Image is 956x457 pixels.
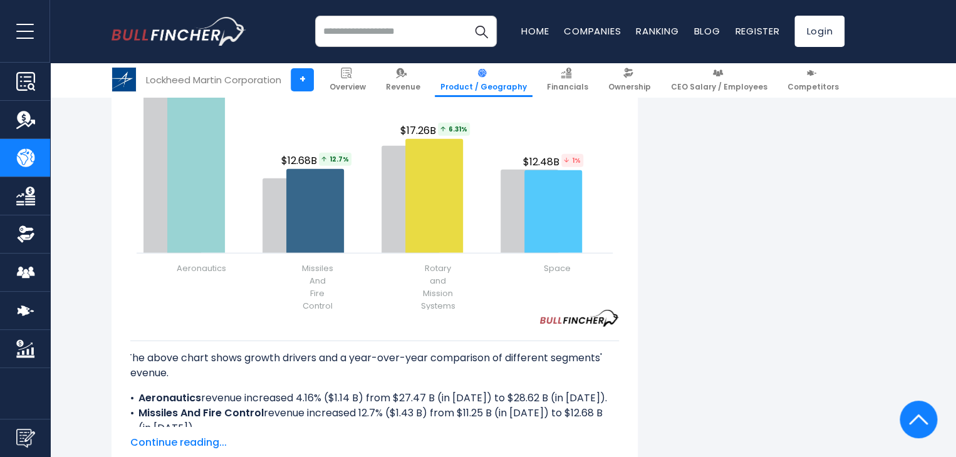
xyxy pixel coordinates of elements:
[112,17,246,46] img: bullfincher logo
[138,391,201,405] b: Aeronautics
[782,63,844,97] a: Competitors
[608,82,651,92] span: Ownership
[541,63,594,97] a: Financials
[291,68,314,91] a: +
[319,153,351,166] span: 12.7%
[126,406,615,436] li: revenue increased 12.7% ($1.43 B) from $11.25 B (in [DATE]) to $12.68 B (in [DATE]).
[636,24,678,38] a: Ranking
[112,68,136,91] img: LMT logo
[438,123,470,136] span: 6.31%
[126,351,615,381] p: The above chart shows growth drivers and a year-over-year comparison of different segments' revenue.
[665,63,773,97] a: CEO Salary / Employees
[564,24,621,38] a: Companies
[561,154,583,167] tspan: 1%
[547,82,588,92] span: Financials
[521,24,549,38] a: Home
[330,82,366,92] span: Overview
[694,24,720,38] a: Blog
[400,123,472,138] span: $17.26B
[130,435,619,450] span: Continue reading...
[324,63,371,97] a: Overview
[386,82,420,92] span: Revenue
[787,82,839,92] span: Competitors
[421,262,455,312] span: Rotary and Mission Systems
[281,153,353,168] span: $12.68B
[138,406,264,420] b: Missiles And Fire Control
[735,24,779,38] a: Register
[544,262,571,275] span: Space
[523,154,585,170] span: $12.48B
[177,262,226,275] span: Aeronautics
[112,17,246,46] a: Go to homepage
[435,63,533,97] a: Product / Geography
[126,391,615,406] li: revenue increased 4.16% ($1.14 B) from $27.47 B (in [DATE]) to $28.62 B (in [DATE]).
[794,16,844,47] a: Login
[603,63,657,97] a: Ownership
[380,63,426,97] a: Revenue
[671,82,767,92] span: CEO Salary / Employees
[302,262,333,312] span: Missiles And Fire Control
[440,82,527,92] span: Product / Geography
[16,225,35,244] img: Ownership
[465,16,497,47] button: Search
[146,73,281,87] div: Lockheed Martin Corporation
